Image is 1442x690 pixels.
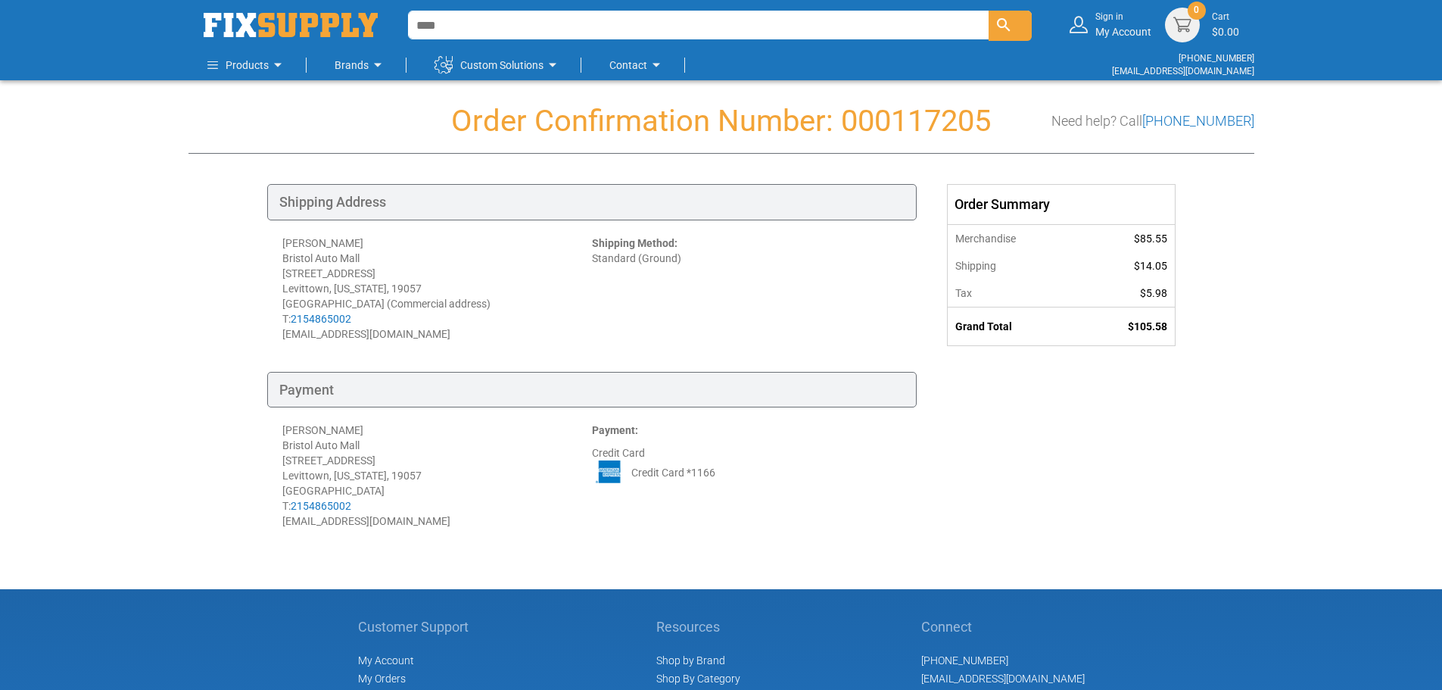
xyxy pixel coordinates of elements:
span: $105.58 [1128,320,1167,333]
span: 0 [1194,4,1199,17]
a: [EMAIL_ADDRESS][DOMAIN_NAME] [1112,66,1254,76]
h1: Order Confirmation Number: 000117205 [188,105,1254,138]
span: $5.98 [1140,287,1167,299]
h3: Need help? Call [1051,114,1254,129]
img: AE [592,461,627,483]
small: Sign in [1095,11,1151,23]
span: $85.55 [1134,233,1167,245]
span: $14.05 [1134,260,1167,272]
a: store logo [204,13,378,37]
strong: Payment: [592,424,638,436]
div: Order Summary [948,185,1175,224]
div: Payment [267,372,917,408]
small: Cart [1212,11,1239,23]
div: [PERSON_NAME] Bristol Auto Mall [STREET_ADDRESS] Levittown, [US_STATE], 19057 [GEOGRAPHIC_DATA] T... [282,423,592,529]
a: Products [207,50,287,80]
a: [PHONE_NUMBER] [1179,53,1254,64]
a: 2154865002 [291,313,351,325]
a: [PHONE_NUMBER] [921,654,1008,667]
a: Shop by Brand [656,654,725,667]
h5: Connect [921,620,1085,635]
a: Custom Solutions [434,50,562,80]
span: Credit Card *1166 [631,465,715,480]
th: Shipping [948,252,1079,279]
a: Brands [335,50,387,80]
span: My Account [358,654,414,667]
div: [PERSON_NAME] Bristol Auto Mall [STREET_ADDRESS] Levittown, [US_STATE], 19057 [GEOGRAPHIC_DATA] (... [282,236,592,342]
h5: Customer Support [358,620,477,635]
div: My Account [1095,11,1151,39]
div: Credit Card [592,423,902,529]
strong: Shipping Method: [592,237,677,249]
a: Contact [609,50,665,80]
div: Standard (Ground) [592,236,902,342]
a: [EMAIL_ADDRESS][DOMAIN_NAME] [921,673,1085,685]
th: Merchandise [948,224,1079,252]
a: [PHONE_NUMBER] [1142,113,1254,129]
img: Fix Industrial Supply [204,13,378,37]
a: Shop By Category [656,673,740,685]
div: Shipping Address [267,184,917,220]
th: Tax [948,279,1079,308]
h5: Resources [656,620,742,635]
span: My Orders [358,673,406,685]
strong: Grand Total [955,320,1012,333]
a: 2154865002 [291,500,351,512]
span: $0.00 [1212,26,1239,38]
